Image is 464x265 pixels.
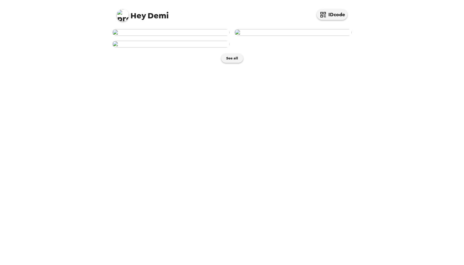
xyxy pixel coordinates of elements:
img: user-266823 [112,41,230,47]
button: IDcode [317,9,347,20]
span: Demi [117,6,169,20]
img: profile pic [117,9,129,21]
button: See all [221,54,243,63]
img: user-266831 [234,29,352,36]
img: user-266832 [112,29,230,36]
span: Hey [130,10,146,21]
